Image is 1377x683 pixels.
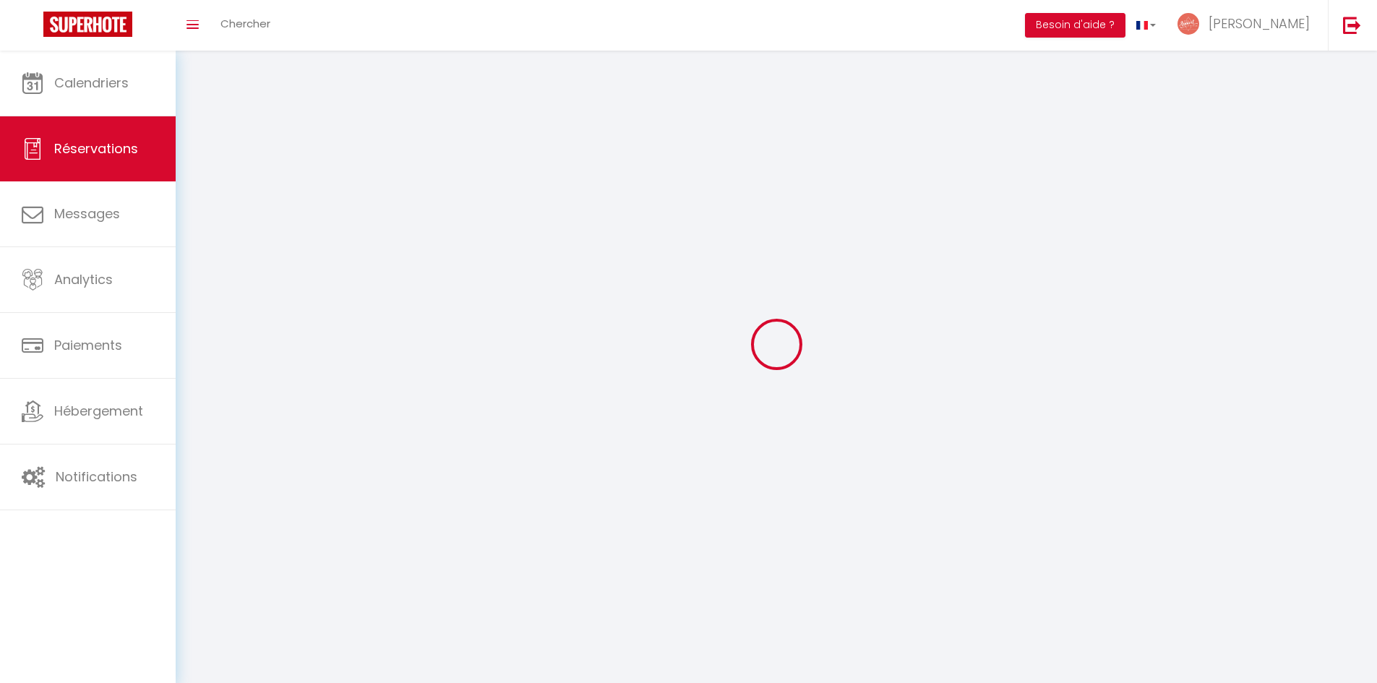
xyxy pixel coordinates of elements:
img: ... [1177,13,1199,35]
span: Paiements [54,336,122,354]
span: [PERSON_NAME] [1209,14,1310,33]
span: Hébergement [54,402,143,420]
span: Notifications [56,468,137,486]
button: Besoin d'aide ? [1025,13,1125,38]
span: Réservations [54,139,138,158]
img: Super Booking [43,12,132,37]
span: Chercher [220,16,270,31]
span: Messages [54,205,120,223]
span: Calendriers [54,74,129,92]
span: Analytics [54,270,113,288]
img: logout [1343,16,1361,34]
